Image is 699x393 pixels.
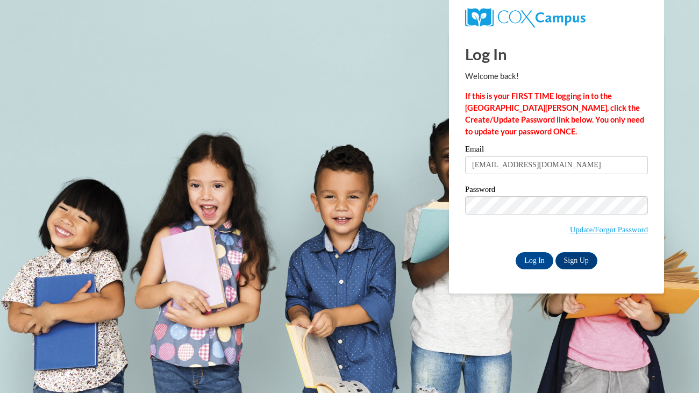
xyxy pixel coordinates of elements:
[570,225,648,234] a: Update/Forgot Password
[516,252,553,269] input: Log In
[465,185,648,196] label: Password
[465,70,648,82] p: Welcome back!
[555,252,597,269] a: Sign Up
[465,91,644,136] strong: If this is your FIRST TIME logging in to the [GEOGRAPHIC_DATA][PERSON_NAME], click the Create/Upd...
[465,145,648,156] label: Email
[465,8,586,27] img: COX Campus
[465,43,648,65] h1: Log In
[465,8,648,27] a: COX Campus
